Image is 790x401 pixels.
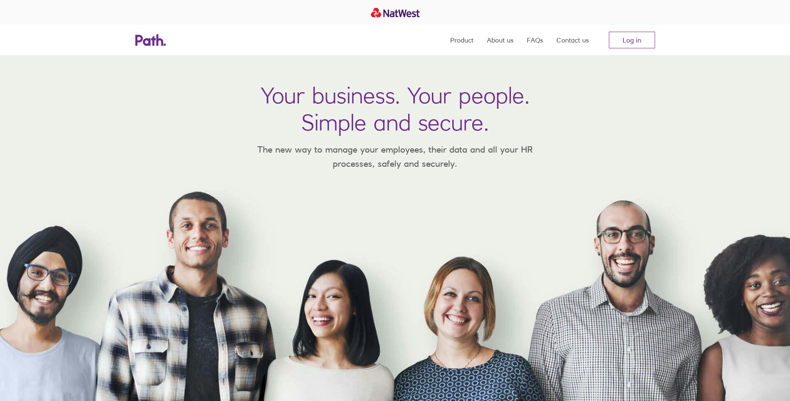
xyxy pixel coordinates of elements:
p: The new way to manage your employees, their data and all your HR processes, safely and securely. [245,143,545,170]
a: Product [450,25,474,55]
a: FAQs [527,25,543,55]
a: Contact us [556,25,589,55]
h1: Your business. Your people. Simple and secure. [261,82,530,136]
a: Log in [609,32,655,48]
a: About us [487,25,513,55]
